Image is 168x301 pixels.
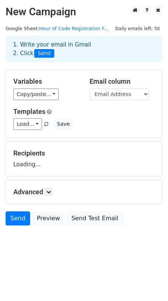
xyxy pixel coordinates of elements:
[13,108,45,115] a: Templates
[13,77,78,86] h5: Variables
[13,149,155,157] h5: Recipients
[34,49,54,58] span: Send
[13,89,59,100] a: Copy/paste...
[67,211,123,225] a: Send Test Email
[113,26,162,31] a: Daily emails left: 50
[13,188,155,196] h5: Advanced
[6,6,162,18] h2: New Campaign
[13,149,155,169] div: Loading...
[90,77,155,86] h5: Email column
[6,211,30,225] a: Send
[7,41,161,58] div: 1. Write your email in Gmail 2. Click
[54,118,73,130] button: Save
[32,211,65,225] a: Preview
[39,26,108,31] a: Hour of Code Registration F...
[113,25,162,33] span: Daily emails left: 50
[6,26,108,31] small: Google Sheet:
[13,118,42,130] a: Load...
